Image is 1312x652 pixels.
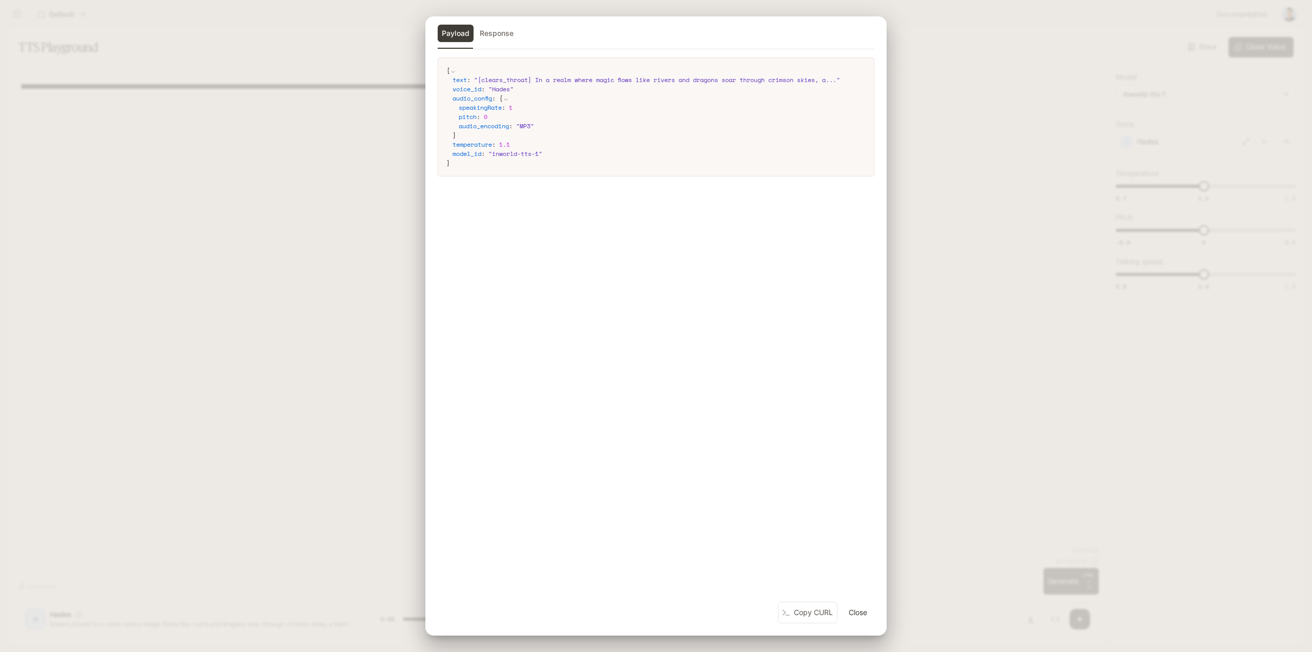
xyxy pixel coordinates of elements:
[459,103,866,112] div: :
[488,85,514,93] span: " Hades "
[446,159,450,167] span: }
[453,149,481,158] span: model_id
[842,602,874,623] button: Close
[488,149,542,158] span: " inworld-tts-1 "
[778,602,837,624] button: Copy CURL
[474,75,840,84] span: " [clears_throat] In a realm where magic flows like rivers and dragons soar through crimson skies...
[459,112,477,121] span: pitch
[459,103,502,112] span: speakingRate
[484,112,487,121] span: 0
[509,103,512,112] span: 1
[453,131,456,140] span: }
[453,94,492,103] span: audio_config
[446,66,450,75] span: {
[499,94,503,103] span: {
[459,122,866,131] div: :
[453,94,866,140] div: :
[516,122,534,130] span: " MP3 "
[438,25,474,42] button: Payload
[476,25,518,42] button: Response
[453,75,467,84] span: text
[499,140,510,149] span: 1.1
[453,75,866,85] div: :
[453,140,866,149] div: :
[453,85,481,93] span: voice_id
[459,112,866,122] div: :
[453,85,866,94] div: :
[459,122,509,130] span: audio_encoding
[453,149,866,159] div: :
[453,140,492,149] span: temperature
